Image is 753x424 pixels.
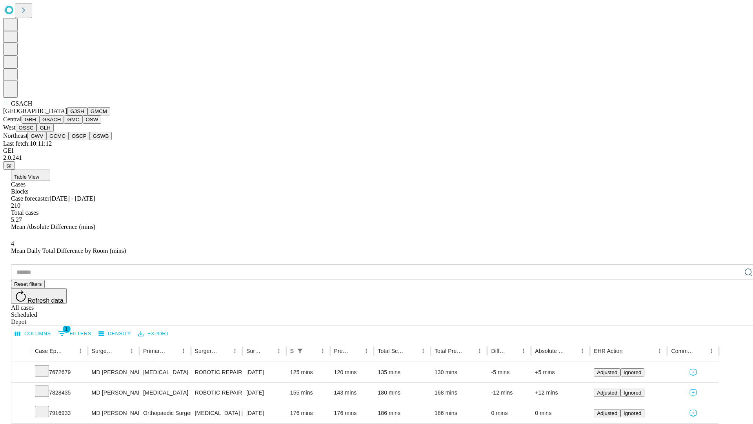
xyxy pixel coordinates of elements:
[577,345,588,356] button: Menu
[378,403,427,423] div: 186 mins
[262,345,273,356] button: Sort
[3,140,52,147] span: Last fetch: 10:11:12
[334,403,370,423] div: 176 mins
[15,366,27,380] button: Expand
[229,345,240,356] button: Menu
[491,348,506,354] div: Difference
[3,124,16,131] span: West
[594,348,622,354] div: EHR Action
[491,383,527,403] div: -12 mins
[295,345,306,356] div: 1 active filter
[35,403,84,423] div: 7916933
[671,348,694,354] div: Comments
[350,345,361,356] button: Sort
[143,362,187,382] div: [MEDICAL_DATA]
[295,345,306,356] button: Show filters
[11,170,50,181] button: Table View
[597,410,617,416] span: Adjusted
[491,403,527,423] div: 0 mins
[435,403,484,423] div: 186 mins
[83,115,102,124] button: OSW
[67,107,87,115] button: GJSH
[143,348,166,354] div: Primary Service
[273,345,284,356] button: Menu
[14,281,42,287] span: Reset filters
[92,403,135,423] div: MD [PERSON_NAME]
[14,174,39,180] span: Table View
[126,345,137,356] button: Menu
[195,348,218,354] div: Surgery Name
[418,345,429,356] button: Menu
[3,161,15,170] button: @
[27,297,64,304] span: Refresh data
[246,362,282,382] div: [DATE]
[64,345,75,356] button: Sort
[6,163,12,168] span: @
[92,383,135,403] div: MD [PERSON_NAME] Md
[246,383,282,403] div: [DATE]
[87,107,110,115] button: GMCM
[290,348,294,354] div: Scheduled In Room Duration
[195,403,238,423] div: [MEDICAL_DATA] [MEDICAL_DATA]
[11,202,20,209] span: 210
[218,345,229,356] button: Sort
[620,389,644,397] button: Ignored
[3,108,67,114] span: [GEOGRAPHIC_DATA]
[695,345,706,356] button: Sort
[90,132,112,140] button: GSWB
[11,223,95,230] span: Mean Absolute Difference (mins)
[290,362,326,382] div: 125 mins
[167,345,178,356] button: Sort
[143,383,187,403] div: [MEDICAL_DATA]
[39,115,64,124] button: GSACH
[3,116,22,122] span: Central
[306,345,317,356] button: Sort
[13,328,53,340] button: Select columns
[64,115,82,124] button: GMC
[11,247,126,254] span: Mean Daily Total Difference by Room (mins)
[623,345,634,356] button: Sort
[92,348,115,354] div: Surgeon Name
[56,327,93,340] button: Show filters
[435,362,484,382] div: 130 mins
[334,383,370,403] div: 143 mins
[246,403,282,423] div: [DATE]
[378,362,427,382] div: 135 mins
[15,386,27,400] button: Expand
[491,362,527,382] div: -5 mins
[49,195,95,202] span: [DATE] - [DATE]
[15,407,27,420] button: Expand
[195,362,238,382] div: ROBOTIC REPAIR INITIAL [MEDICAL_DATA] REDUCIBLE AGE [DEMOGRAPHIC_DATA] OR MORE
[507,345,518,356] button: Sort
[3,147,750,154] div: GEI
[535,383,586,403] div: +12 mins
[620,368,644,376] button: Ignored
[463,345,474,356] button: Sort
[654,345,665,356] button: Menu
[597,369,617,375] span: Adjusted
[195,383,238,403] div: ROBOTIC REPAIR INITIAL INCISIONAL /VENTRAL [MEDICAL_DATA] REDUCIBLE
[594,368,620,376] button: Adjusted
[11,209,38,216] span: Total cases
[27,132,46,140] button: GWV
[69,132,90,140] button: OSCP
[35,348,63,354] div: Case Epic Id
[594,409,620,417] button: Adjusted
[317,345,328,356] button: Menu
[3,154,750,161] div: 2.0.241
[624,410,641,416] span: Ignored
[115,345,126,356] button: Sort
[178,345,189,356] button: Menu
[11,100,32,107] span: GSACH
[35,362,84,382] div: 7672679
[378,348,406,354] div: Total Scheduled Duration
[16,124,37,132] button: OSSC
[246,348,262,354] div: Surgery Date
[435,383,484,403] div: 168 mins
[378,383,427,403] div: 180 mins
[624,390,641,396] span: Ignored
[594,389,620,397] button: Adjusted
[290,383,326,403] div: 155 mins
[290,403,326,423] div: 176 mins
[535,362,586,382] div: +5 mins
